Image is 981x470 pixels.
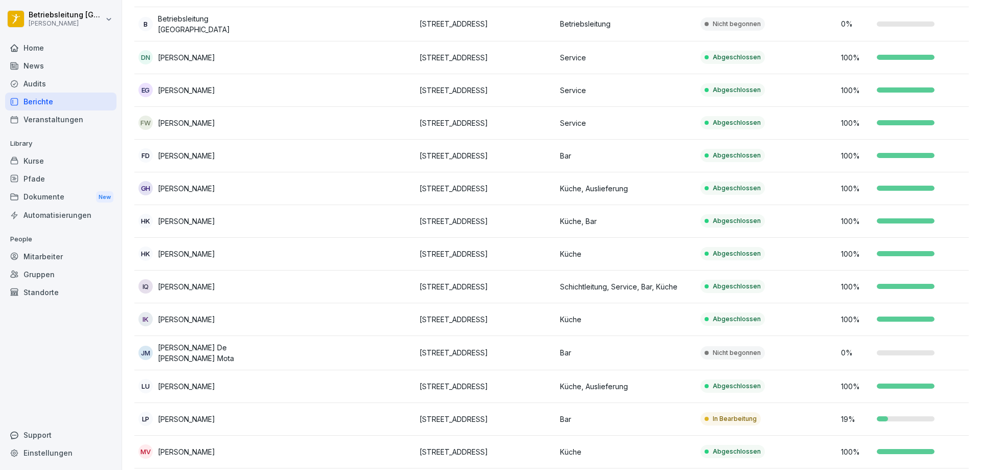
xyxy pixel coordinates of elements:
p: Abgeschlossen [713,447,761,456]
p: Service [560,118,692,128]
p: 100 % [841,52,872,63]
a: Einstellungen [5,444,116,462]
p: Abgeschlossen [713,282,761,291]
p: [STREET_ADDRESS] [419,249,552,259]
p: [PERSON_NAME] [158,150,215,161]
p: 100 % [841,150,872,161]
div: MV [138,444,153,459]
p: 100 % [841,381,872,392]
p: Schichtleitung, Service, Bar, Küche [560,281,692,292]
p: Betriebsleitung [560,18,692,29]
p: [STREET_ADDRESS] [419,52,552,63]
div: DN [138,50,153,64]
p: [STREET_ADDRESS] [419,216,552,227]
p: Küche [560,249,692,259]
p: [PERSON_NAME] [158,446,215,457]
p: [STREET_ADDRESS] [419,414,552,424]
div: IK [138,312,153,326]
p: 100 % [841,281,872,292]
a: DokumenteNew [5,188,116,207]
p: Bar [560,347,692,358]
p: 0 % [841,347,872,358]
a: Berichte [5,93,116,110]
div: GH [138,181,153,195]
p: Küche [560,314,692,325]
p: [STREET_ADDRESS] [419,118,552,128]
p: 0 % [841,18,872,29]
div: Dokumente [5,188,116,207]
div: New [96,191,113,203]
p: Betriebsleitung [GEOGRAPHIC_DATA] [29,11,103,19]
p: 100 % [841,85,872,96]
div: LU [138,379,153,393]
p: [PERSON_NAME] [158,52,215,63]
p: [PERSON_NAME] [158,183,215,194]
p: Nicht begonnen [713,348,761,357]
p: People [5,231,116,248]
p: [PERSON_NAME] [158,281,215,292]
p: Library [5,136,116,152]
p: Service [560,52,692,63]
p: 100 % [841,183,872,194]
p: Küche, Bar [560,216,692,227]
p: [STREET_ADDRESS] [419,150,552,161]
a: Audits [5,75,116,93]
p: [STREET_ADDRESS] [419,183,552,194]
p: [STREET_ADDRESS] [419,18,552,29]
a: Standorte [5,283,116,301]
p: [PERSON_NAME] [158,381,215,392]
a: Mitarbeiter [5,248,116,265]
p: Service [560,85,692,96]
p: Abgeschlossen [713,216,761,226]
p: Abgeschlossen [713,118,761,127]
p: [PERSON_NAME] [158,85,215,96]
p: Abgeschlossen [713,151,761,160]
p: 100 % [841,446,872,457]
p: In Bearbeitung [713,414,757,423]
p: [PERSON_NAME] [158,118,215,128]
p: Küche [560,446,692,457]
p: Abgeschlossen [713,184,761,193]
p: 100 % [841,118,872,128]
a: Pfade [5,170,116,188]
p: Küche, Auslieferung [560,381,692,392]
p: [STREET_ADDRESS] [419,381,552,392]
p: Abgeschlossen [713,382,761,391]
div: B [138,17,153,31]
a: Veranstaltungen [5,110,116,128]
div: Automatisierungen [5,206,116,224]
div: HK [138,214,153,228]
p: [PERSON_NAME] [29,20,103,27]
a: Gruppen [5,265,116,283]
a: Home [5,39,116,57]
p: Betriebsleitung [GEOGRAPHIC_DATA] [158,13,271,35]
p: [PERSON_NAME] [158,314,215,325]
div: JM [138,346,153,360]
p: [STREET_ADDRESS] [419,347,552,358]
p: 100 % [841,314,872,325]
p: Abgeschlossen [713,249,761,258]
p: 19 % [841,414,872,424]
p: [PERSON_NAME] [158,216,215,227]
p: [STREET_ADDRESS] [419,85,552,96]
p: [PERSON_NAME] [158,414,215,424]
p: [STREET_ADDRESS] [419,281,552,292]
p: Bar [560,414,692,424]
div: Support [5,426,116,444]
a: News [5,57,116,75]
a: Kurse [5,152,116,170]
div: EG [138,83,153,97]
p: Nicht begonnen [713,19,761,29]
div: FW [138,116,153,130]
p: [STREET_ADDRESS] [419,314,552,325]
